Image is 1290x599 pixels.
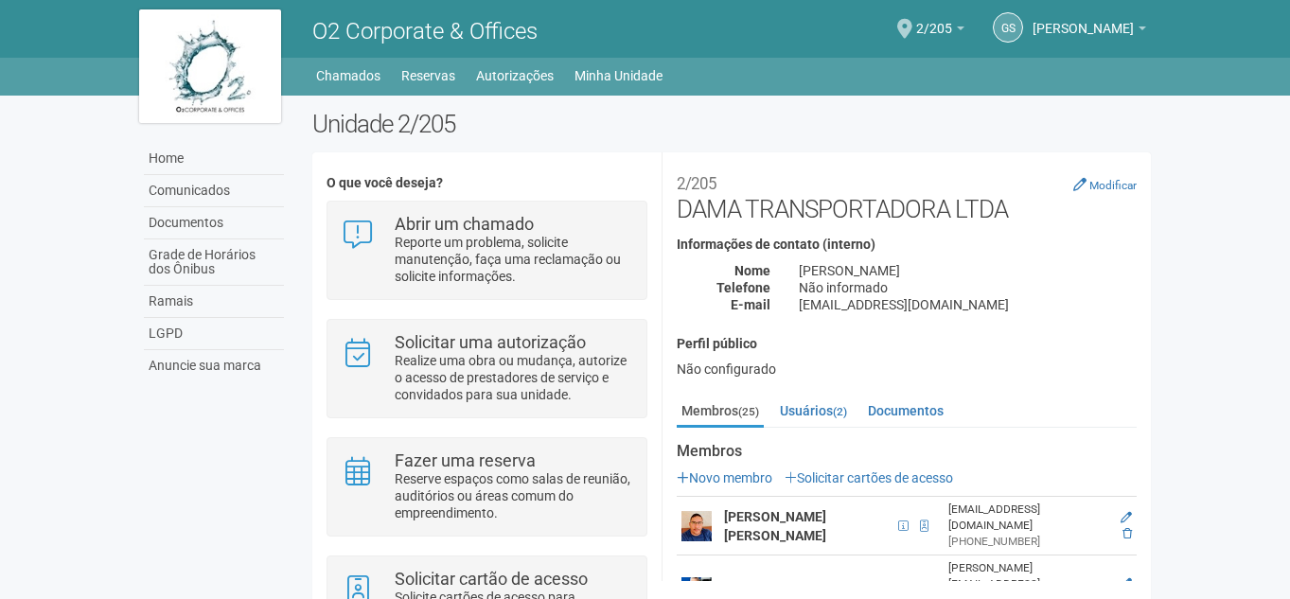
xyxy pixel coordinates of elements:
strong: Nome [734,263,770,278]
strong: Solicitar uma autorização [395,332,586,352]
a: Solicitar cartões de acesso [785,470,953,485]
div: [PHONE_NUMBER] [948,534,1108,550]
img: user.png [681,511,712,541]
a: Minha Unidade [574,62,663,89]
a: Novo membro [677,470,772,485]
a: GS [993,12,1023,43]
strong: Fazer uma reserva [395,450,536,470]
a: LGPD [144,318,284,350]
a: Documentos [144,207,284,239]
a: 2/205 [916,24,964,39]
a: Grade de Horários dos Ônibus [144,239,284,286]
small: (25) [738,405,759,418]
a: Anuncie sua marca [144,350,284,381]
div: Não informado [785,279,1151,296]
strong: E-mail [731,297,770,312]
a: Fazer uma reserva Reserve espaços como salas de reunião, auditórios ou áreas comum do empreendime... [342,452,632,521]
span: Gilberto Stiebler Filho [1033,3,1134,36]
strong: Solicitar cartão de acesso [395,569,588,589]
a: Autorizações [476,62,554,89]
h2: Unidade 2/205 [312,110,1152,138]
strong: [PERSON_NAME] [PERSON_NAME] [724,509,826,543]
a: Chamados [316,62,380,89]
strong: Abrir um chamado [395,214,534,234]
div: Não configurado [677,361,1137,378]
small: Modificar [1089,179,1137,192]
h4: Informações de contato (interno) [677,238,1137,252]
a: Usuários(2) [775,396,852,425]
p: Reserve espaços como salas de reunião, auditórios ou áreas comum do empreendimento. [395,470,632,521]
a: Comunicados [144,175,284,207]
div: [EMAIL_ADDRESS][DOMAIN_NAME] [785,296,1151,313]
p: Realize uma obra ou mudança, autorize o acesso de prestadores de serviço e convidados para sua un... [395,352,632,403]
a: Home [144,143,284,175]
a: Membros(25) [677,396,764,428]
strong: Membros [677,443,1137,460]
a: Excluir membro [1122,527,1132,540]
h4: Perfil público [677,337,1137,351]
a: Editar membro [1121,511,1132,524]
a: Documentos [863,396,948,425]
small: (2) [833,405,847,418]
p: Reporte um problema, solicite manutenção, faça uma reclamação ou solicite informações. [395,234,632,285]
h2: DAMA TRANSPORTADORA LTDA [677,167,1137,223]
a: Modificar [1073,177,1137,192]
a: Editar membro [1121,577,1132,590]
a: [PERSON_NAME] [1033,24,1146,39]
a: Ramais [144,286,284,318]
div: [EMAIL_ADDRESS][DOMAIN_NAME] [948,502,1108,534]
a: Reservas [401,62,455,89]
a: Abrir um chamado Reporte um problema, solicite manutenção, faça uma reclamação ou solicite inform... [342,216,632,285]
h4: O que você deseja? [327,176,647,190]
div: [PERSON_NAME] [785,262,1151,279]
span: O2 Corporate & Offices [312,18,538,44]
small: 2/205 [677,174,716,193]
a: Solicitar uma autorização Realize uma obra ou mudança, autorize o acesso de prestadores de serviç... [342,334,632,403]
strong: Telefone [716,280,770,295]
span: 2/205 [916,3,952,36]
img: logo.jpg [139,9,281,123]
